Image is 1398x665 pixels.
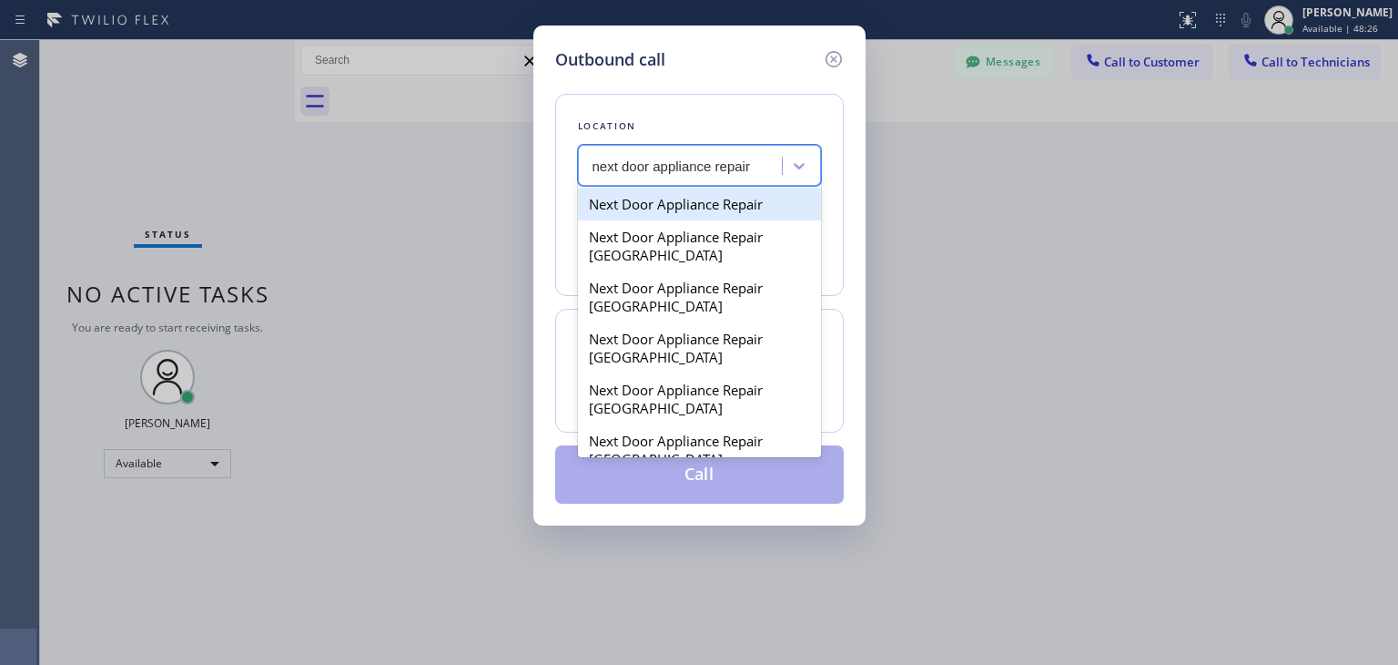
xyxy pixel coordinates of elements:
[555,47,665,72] h5: Outbound call
[578,117,821,136] div: Location
[578,271,821,322] div: Next Door Appliance Repair [GEOGRAPHIC_DATA]
[578,425,821,476] div: Next Door Appliance Repair [GEOGRAPHIC_DATA]
[555,445,844,504] button: Call
[578,188,821,220] div: Next Door Appliance Repair
[578,220,821,271] div: Next Door Appliance Repair [GEOGRAPHIC_DATA]
[578,322,821,373] div: Next Door Appliance Repair [GEOGRAPHIC_DATA]
[578,373,821,425] div: Next Door Appliance Repair [GEOGRAPHIC_DATA]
